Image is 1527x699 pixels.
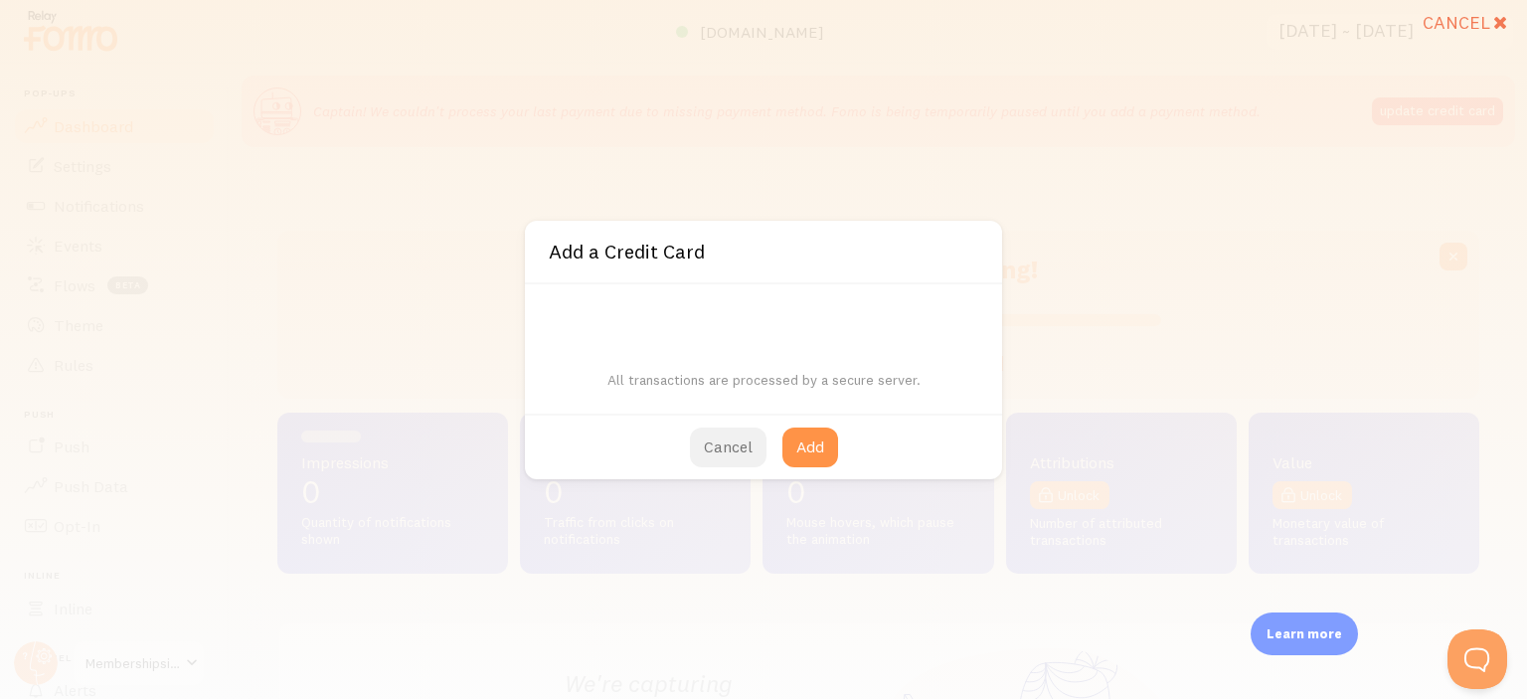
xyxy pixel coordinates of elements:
[1447,629,1507,689] iframe: Help Scout Beacon - Open
[1251,612,1358,655] div: Learn more
[690,428,766,467] button: Cancel
[549,350,978,390] p: All transactions are processed by a secure server.
[1267,624,1342,643] p: Learn more
[782,428,838,467] button: Add
[1423,12,1515,35] div: Cancel
[537,242,705,262] h3: Add a Credit Card
[549,308,978,326] iframe: Secure card payment input frame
